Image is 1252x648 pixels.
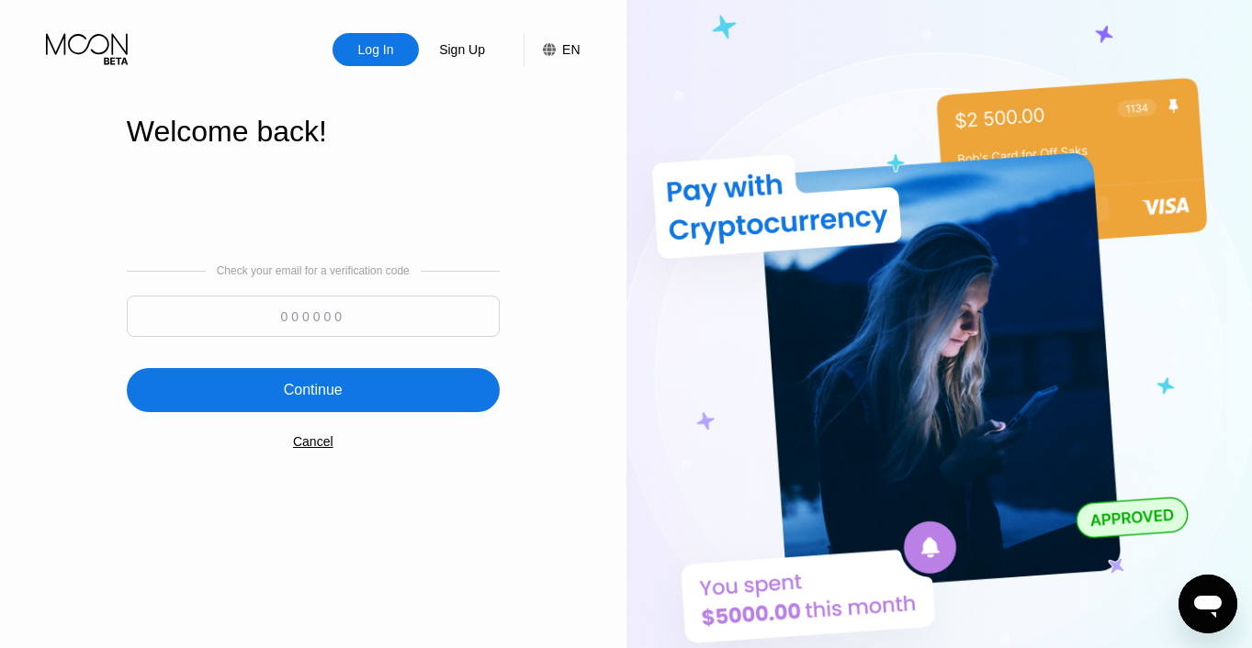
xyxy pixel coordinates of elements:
[356,40,396,59] div: Log In
[127,115,500,149] div: Welcome back!
[127,296,500,337] input: 000000
[293,434,333,449] div: Cancel
[284,381,343,399] div: Continue
[333,33,419,66] div: Log In
[127,368,500,412] div: Continue
[217,264,410,277] div: Check your email for a verification code
[562,42,580,57] div: EN
[1179,575,1237,633] iframe: Button to launch messaging window
[524,33,580,66] div: EN
[419,33,505,66] div: Sign Up
[437,40,487,59] div: Sign Up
